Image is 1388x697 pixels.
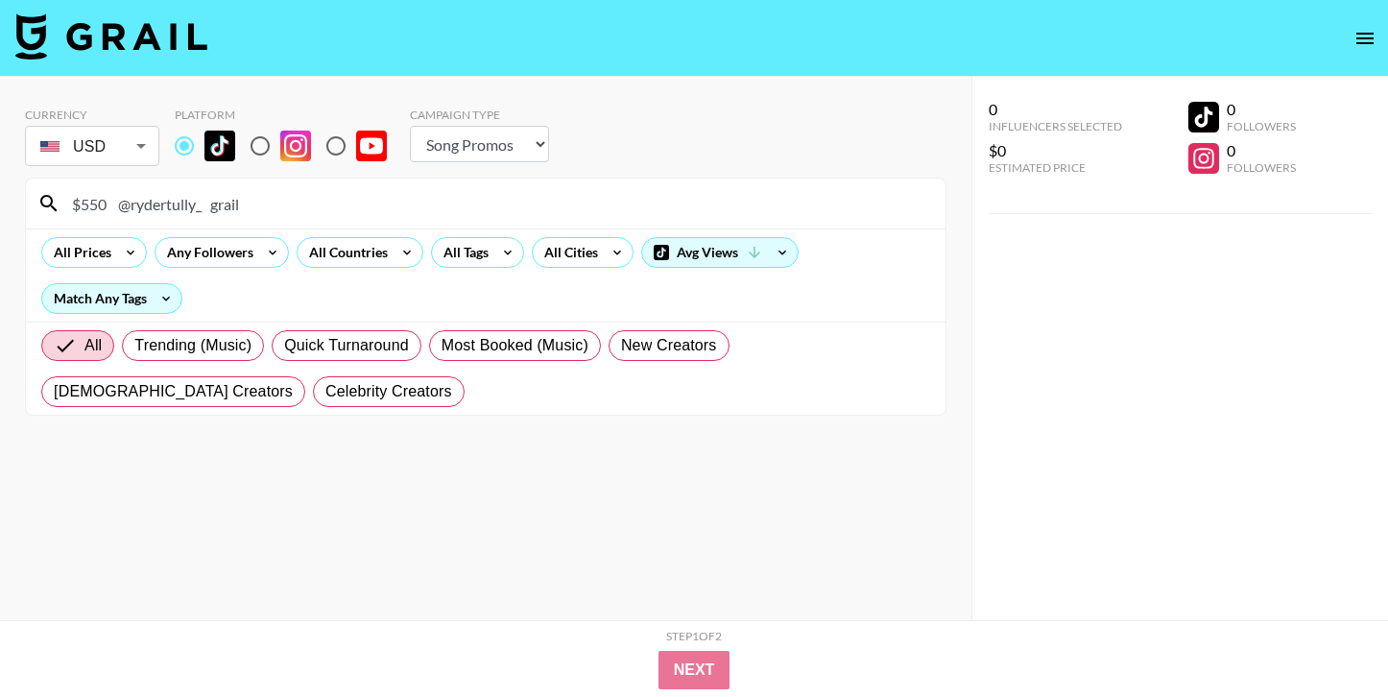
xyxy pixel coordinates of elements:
[410,108,549,122] div: Campaign Type
[60,188,934,219] input: Search by User Name
[325,380,452,403] span: Celebrity Creators
[134,334,251,357] span: Trending (Music)
[175,108,402,122] div: Platform
[621,334,717,357] span: New Creators
[989,160,1122,175] div: Estimated Price
[989,141,1122,160] div: $0
[204,131,235,161] img: TikTok
[15,13,207,60] img: Grail Talent
[1227,100,1296,119] div: 0
[666,629,722,643] div: Step 1 of 2
[989,100,1122,119] div: 0
[989,119,1122,133] div: Influencers Selected
[84,334,102,357] span: All
[442,334,588,357] span: Most Booked (Music)
[432,238,492,267] div: All Tags
[280,131,311,161] img: Instagram
[284,334,409,357] span: Quick Turnaround
[1292,601,1365,674] iframe: Drift Widget Chat Controller
[25,108,159,122] div: Currency
[42,284,181,313] div: Match Any Tags
[533,238,602,267] div: All Cities
[658,651,730,689] button: Next
[356,131,387,161] img: YouTube
[1346,19,1384,58] button: open drawer
[1227,160,1296,175] div: Followers
[642,238,798,267] div: Avg Views
[156,238,257,267] div: Any Followers
[29,130,156,163] div: USD
[1227,141,1296,160] div: 0
[54,380,293,403] span: [DEMOGRAPHIC_DATA] Creators
[42,238,115,267] div: All Prices
[1227,119,1296,133] div: Followers
[298,238,392,267] div: All Countries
